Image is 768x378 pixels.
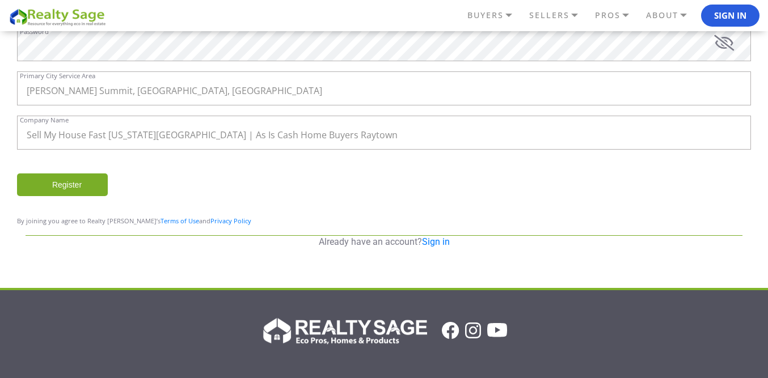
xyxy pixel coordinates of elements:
[643,6,701,25] a: ABOUT
[20,117,69,123] label: Company Name
[210,216,251,225] a: Privacy Policy
[17,216,251,225] span: By joining you agree to Realty [PERSON_NAME]’s and
[17,173,108,196] input: Register
[9,7,111,27] img: REALTY SAGE
[26,236,742,248] p: Already have an account?
[465,6,526,25] a: BUYERS
[161,216,199,225] a: Terms of Use
[526,6,592,25] a: SELLERS
[701,5,759,27] button: Sign In
[20,73,95,79] label: Primary City Service Area
[422,236,450,247] a: Sign in
[20,28,49,35] label: Password
[592,6,643,25] a: PROS
[261,315,427,346] img: Realty Sage Logo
